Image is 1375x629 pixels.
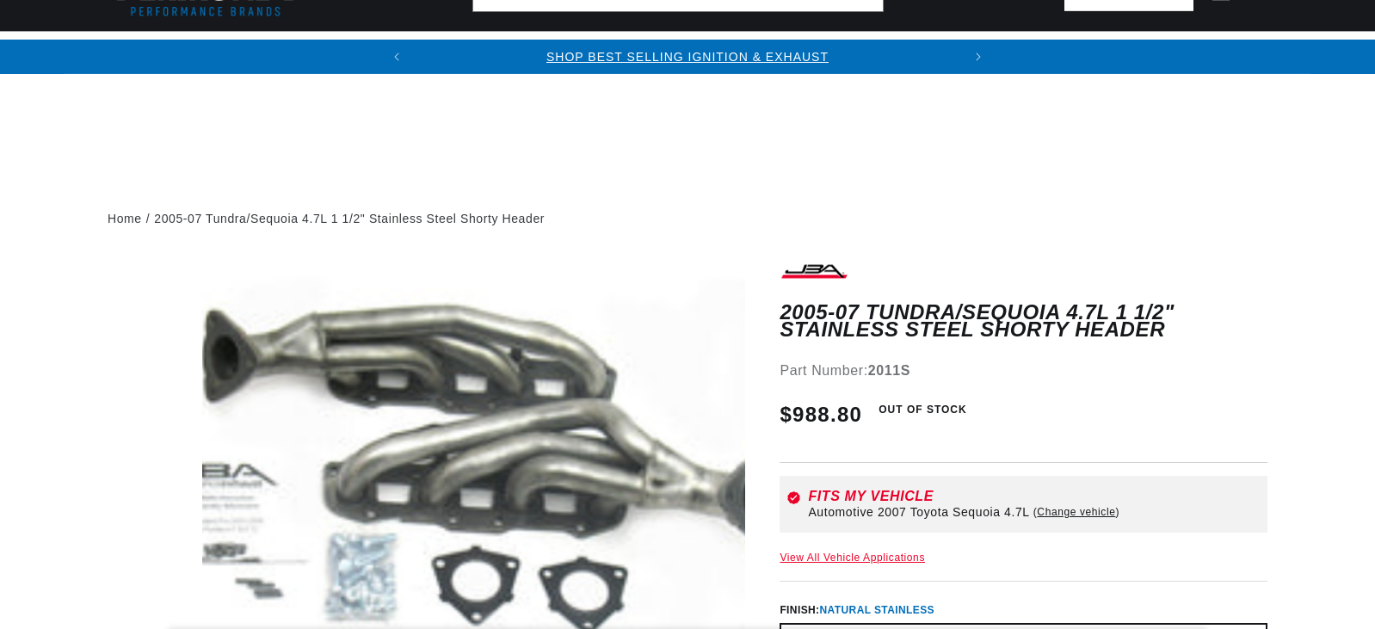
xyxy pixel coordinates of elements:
slideshow-component: Translation missing: en.sections.announcements.announcement_bar [65,40,1310,74]
span: $988.80 [780,399,862,430]
span: Out of Stock [869,399,976,421]
a: Change vehicle [1033,505,1119,519]
summary: Coils & Distributors [293,32,484,72]
button: Translation missing: en.sections.announcements.next_announcement [961,40,996,74]
span: Automotive 2007 Toyota Sequoia 4.7L [808,505,1029,519]
div: 1 of 2 [414,47,961,66]
h1: 2005-07 Tundra/Sequoia 4.7L 1 1/2" Stainless Steel Shorty Header [780,304,1267,339]
summary: Spark Plug Wires [1082,32,1245,72]
strong: 2011S [868,363,910,378]
summary: Headers, Exhausts & Components [484,32,782,72]
div: Part Number: [780,360,1267,382]
a: 2005-07 Tundra/Sequoia 4.7L 1 1/2" Stainless Steel Shorty Header [154,209,545,228]
summary: Battery Products [912,32,1082,72]
summary: Ignition Conversions [108,32,293,72]
summary: Engine Swaps [782,32,912,72]
label: Finish: [780,602,1267,618]
div: Announcement [414,47,961,66]
a: View All Vehicle Applications [780,552,925,564]
nav: breadcrumbs [108,209,1267,228]
span: Natural Stainless [820,604,934,616]
summary: Motorcycle [1246,32,1366,72]
a: Home [108,209,142,228]
div: Fits my vehicle [808,490,1261,503]
button: Translation missing: en.sections.announcements.previous_announcement [379,40,414,74]
a: SHOP BEST SELLING IGNITION & EXHAUST [546,50,829,64]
